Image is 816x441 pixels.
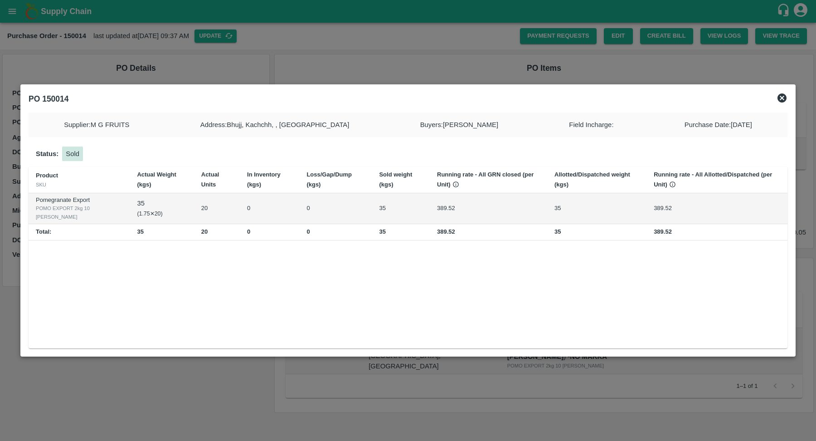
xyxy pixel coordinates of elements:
b: Sold weight (kgs) [379,171,412,188]
b: Status: [36,150,58,157]
td: 0 [299,193,372,224]
td: 35 [547,193,646,224]
b: Actual Units [201,171,219,188]
b: 389.52 [437,228,455,235]
b: 0 [306,228,310,235]
b: 35 [137,228,143,235]
b: Loss/Gap/Dump (kgs) [306,171,352,188]
b: In Inventory (kgs) [247,171,281,188]
div: Supplier : M G FRUITS [29,113,165,137]
td: 20 [194,193,240,224]
small: ( 1.75 ✕ 20 ) [137,211,162,217]
b: 389.52 [654,228,672,235]
b: Allotted/Dispatched weight (kgs) [554,171,630,188]
b: Running rate - All Allotted/Dispatched (per Unit) [654,171,772,188]
td: 0 [240,193,299,224]
div: Buyers : [PERSON_NAME] [385,113,534,137]
b: Actual Weight (kgs) [137,171,176,188]
b: PO 150014 [29,94,69,103]
div: 35 [137,198,186,208]
b: Total: [36,228,51,235]
b: Product [36,172,58,179]
b: 20 [201,228,208,235]
div: Purchase Date : [DATE] [649,113,787,137]
td: Pomegranate Export [29,193,130,224]
b: Running rate - All GRN closed (per Unit) [437,171,534,188]
td: 389.52 [430,193,547,224]
td: 35 [372,193,430,224]
td: 389.52 [646,193,787,224]
div: POMO EXPORT 2kg 10 [PERSON_NAME] [36,204,122,221]
b: 35 [379,228,385,235]
span: Sold [62,147,83,161]
b: 35 [554,228,561,235]
div: Address : Bhujj, Kachchh, , [GEOGRAPHIC_DATA] [165,113,385,137]
div: Field Incharge : [534,113,649,137]
b: 0 [247,228,250,235]
div: SKU [36,181,122,189]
